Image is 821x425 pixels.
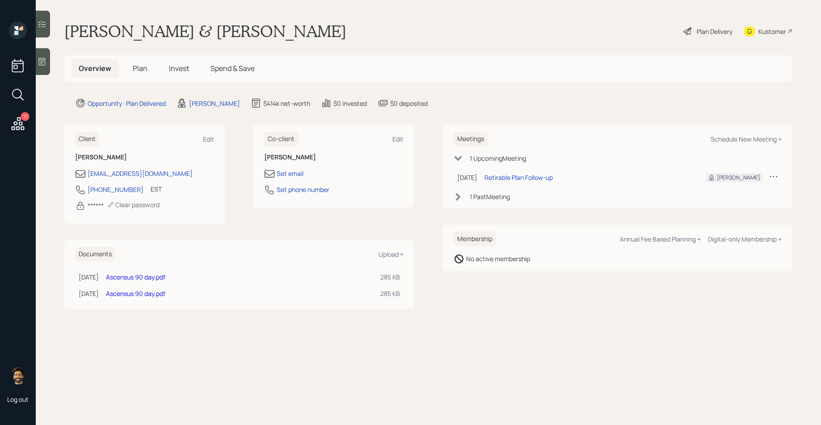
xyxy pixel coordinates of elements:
div: [PHONE_NUMBER] [88,185,143,194]
h6: [PERSON_NAME] [264,154,403,161]
div: Annual Fee Based Planning + [620,235,701,243]
div: EST [151,184,162,194]
h6: Client [75,132,99,146]
span: Spend & Save [211,63,255,73]
h6: [PERSON_NAME] [75,154,214,161]
img: eric-schwartz-headshot.png [9,367,27,384]
h6: Membership [454,232,496,246]
h1: [PERSON_NAME] & [PERSON_NAME] [64,21,346,41]
div: $0 deposited [390,99,428,108]
div: [PERSON_NAME] [717,174,760,182]
div: 1 Upcoming Meeting [470,154,526,163]
div: Retirable Plan Follow-up [484,173,553,182]
div: [DATE] [79,289,99,298]
div: Opportunity · Plan Delivered [88,99,166,108]
div: $414k net-worth [263,99,310,108]
span: Overview [79,63,111,73]
div: $0 invested [333,99,367,108]
div: No active membership [466,254,530,263]
div: 11 [21,112,29,121]
div: Edit [203,135,214,143]
div: 285 KB [380,272,400,282]
div: Upload + [379,250,404,258]
div: Set phone number [277,185,329,194]
a: Ascensus 90 day.pdf [106,273,165,281]
div: [DATE] [79,272,99,282]
span: Invest [169,63,189,73]
div: Plan Delivery [697,27,733,36]
div: [EMAIL_ADDRESS][DOMAIN_NAME] [88,169,193,178]
div: [DATE] [457,173,477,182]
div: Set email [277,169,303,178]
div: 1 Past Meeting [470,192,510,201]
div: Schedule New Meeting + [711,135,782,143]
div: Edit [392,135,404,143]
div: Digital-only Membership + [708,235,782,243]
span: Plan [133,63,147,73]
div: Kustomer [758,27,786,36]
h6: Co-client [264,132,298,146]
div: 285 KB [380,289,400,298]
a: Ascensus 90 day.pdf [106,289,165,298]
h6: Meetings [454,132,488,146]
h6: Documents [75,247,115,262]
div: Log out [7,395,29,404]
div: [PERSON_NAME] [189,99,240,108]
div: Clear password [107,200,160,209]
